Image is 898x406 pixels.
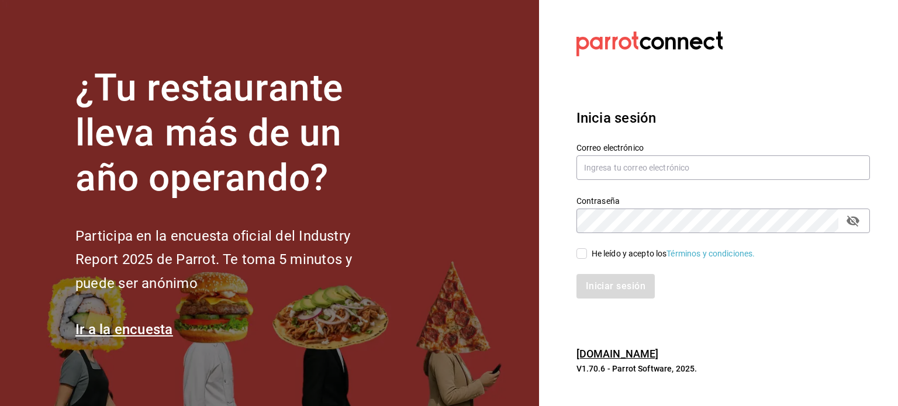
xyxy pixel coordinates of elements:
[592,248,755,260] div: He leído y acepto los
[576,348,659,360] a: [DOMAIN_NAME]
[843,211,863,231] button: passwordField
[576,363,870,374] p: V1.70.6 - Parrot Software, 2025.
[576,197,870,205] label: Contraseña
[576,144,870,152] label: Correo electrónico
[576,107,870,129] h3: Inicia sesión
[75,224,391,296] h2: Participa en la encuesta oficial del Industry Report 2025 de Parrot. Te toma 5 minutos y puede se...
[576,155,870,180] input: Ingresa tu correo electrónico
[75,66,391,200] h1: ¿Tu restaurante lleva más de un año operando?
[75,321,173,338] a: Ir a la encuesta
[666,249,755,258] a: Términos y condiciones.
